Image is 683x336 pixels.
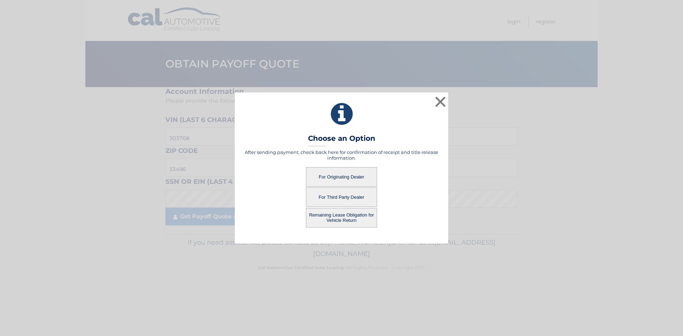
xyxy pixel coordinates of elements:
[244,149,439,161] h5: After sending payment, check back here for confirmation of receipt and title release information.
[433,95,448,109] button: ×
[306,167,377,187] button: For Originating Dealer
[306,208,377,228] button: Remaining Lease Obligation for Vehicle Return
[308,134,375,146] h3: Choose an Option
[306,187,377,207] button: For Third Party Dealer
